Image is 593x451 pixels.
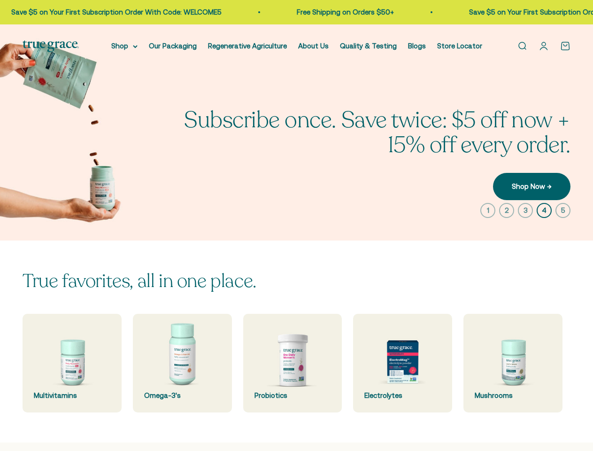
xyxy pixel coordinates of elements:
a: Omega-3's [133,314,232,413]
a: Free Shipping on Orders $50+ [290,8,387,16]
split-lines: Subscribe once. Save twice: $5 off now + 15% off every order. [184,105,570,160]
summary: Shop [111,40,138,52]
div: Probiotics [254,390,331,401]
a: Our Packaging [149,42,197,50]
button: 3 [518,203,533,218]
p: Save $5 on Your First Subscription Order With Code: WELCOME5 [4,7,215,18]
button: 4 [537,203,552,218]
div: Mushrooms [475,390,551,401]
button: 1 [480,203,495,218]
button: 5 [555,203,570,218]
a: Shop Now → [493,173,570,200]
a: Regenerative Agriculture [208,42,287,50]
div: Electrolytes [364,390,441,401]
a: Electrolytes [353,314,452,413]
div: Multivitamins [34,390,110,401]
div: Omega-3's [144,390,221,401]
split-lines: True favorites, all in one place. [23,268,256,294]
a: Mushrooms [463,314,562,413]
button: 2 [499,203,514,218]
a: Multivitamins [23,314,122,413]
a: About Us [298,42,329,50]
a: Store Locator [437,42,482,50]
a: Probiotics [243,314,342,413]
a: Blogs [408,42,426,50]
a: Quality & Testing [340,42,397,50]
